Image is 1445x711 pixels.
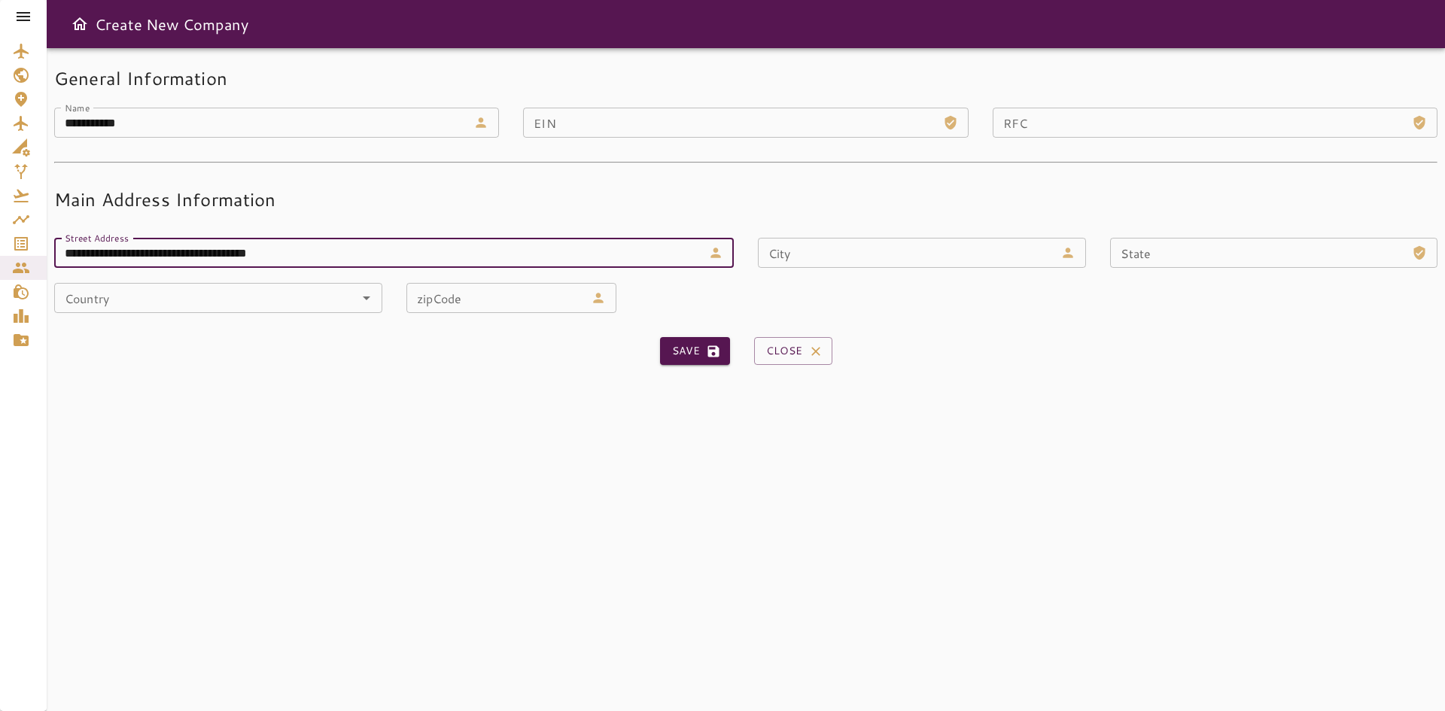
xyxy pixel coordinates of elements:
[660,337,730,365] button: Save
[754,337,832,365] button: Close
[54,66,1437,90] h5: General Information
[65,101,90,114] label: Name
[95,12,248,36] h6: Create New Company
[54,187,1437,211] h5: Main Address Information
[65,9,95,39] button: Open drawer
[356,287,377,308] button: Open
[65,231,129,244] label: Street Address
